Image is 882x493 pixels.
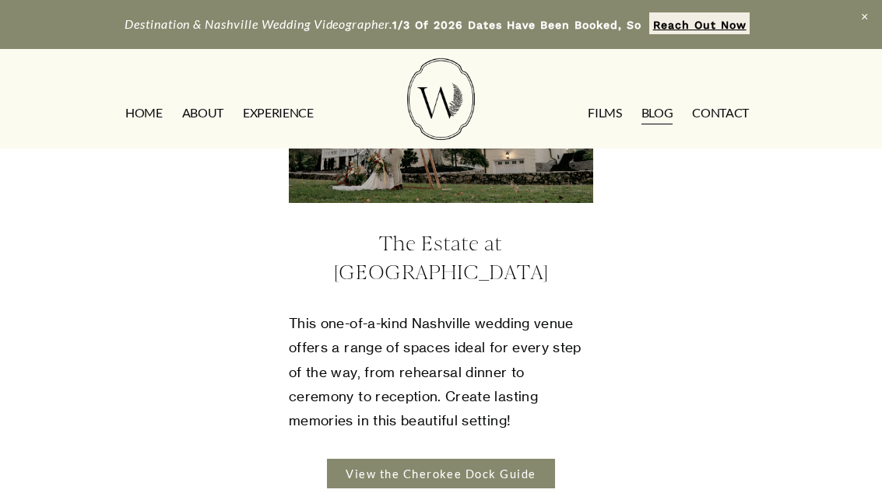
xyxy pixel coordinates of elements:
[407,58,474,140] img: Wild Fern Weddings
[289,311,593,432] p: This one-of-a-kind Nashville wedding venue offers a range of spaces ideal for every step of the w...
[289,229,593,286] h4: The Estate at [GEOGRAPHIC_DATA]
[243,101,314,126] a: EXPERIENCE
[649,12,750,34] a: Reach Out Now
[692,101,749,126] a: CONTACT
[653,19,747,31] strong: Reach Out Now
[327,459,556,488] a: View the Cherokee Dock Guide
[588,101,621,126] a: FILMS
[125,101,163,126] a: HOME
[641,101,673,126] a: Blog
[182,101,223,126] a: ABOUT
